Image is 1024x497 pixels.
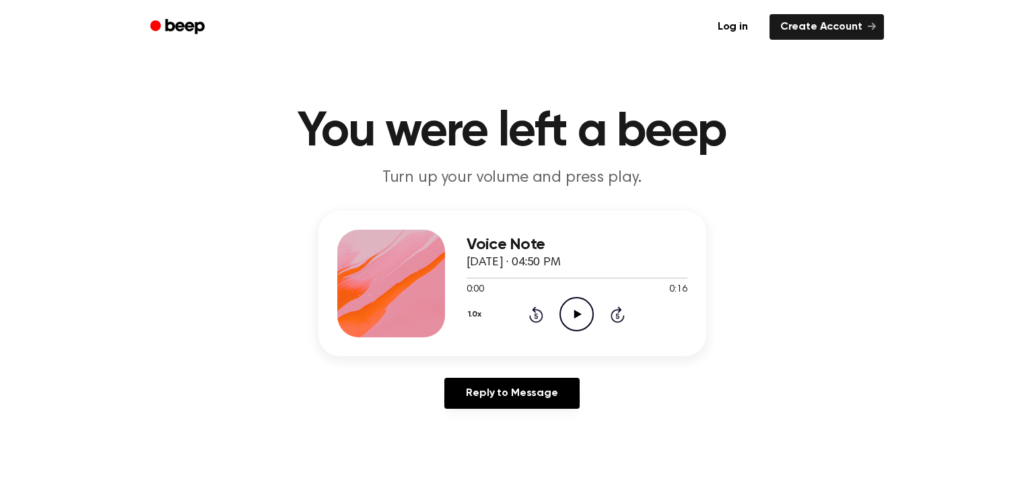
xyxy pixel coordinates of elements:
h1: You were left a beep [168,108,857,156]
span: 0:00 [467,283,484,297]
span: [DATE] · 04:50 PM [467,257,561,269]
a: Log in [704,11,761,42]
h3: Voice Note [467,236,687,254]
button: 1.0x [467,303,487,326]
p: Turn up your volume and press play. [254,167,771,189]
a: Create Account [770,14,884,40]
a: Beep [141,14,217,40]
span: 0:16 [669,283,687,297]
a: Reply to Message [444,378,579,409]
